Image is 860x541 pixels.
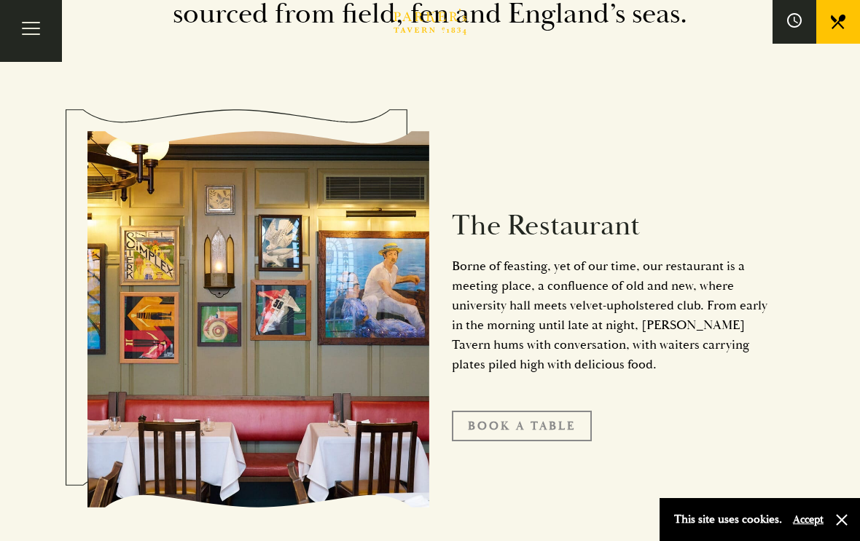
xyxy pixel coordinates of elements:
a: Book A Table [452,411,592,441]
button: Accept [793,513,824,526]
p: This site uses cookies. [674,509,782,530]
button: Close and accept [834,513,849,527]
h2: The Restaurant [452,209,773,244]
p: Borne of feasting, yet of our time, our restaurant is a meeting place, a confluence of old and ne... [452,256,773,374]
